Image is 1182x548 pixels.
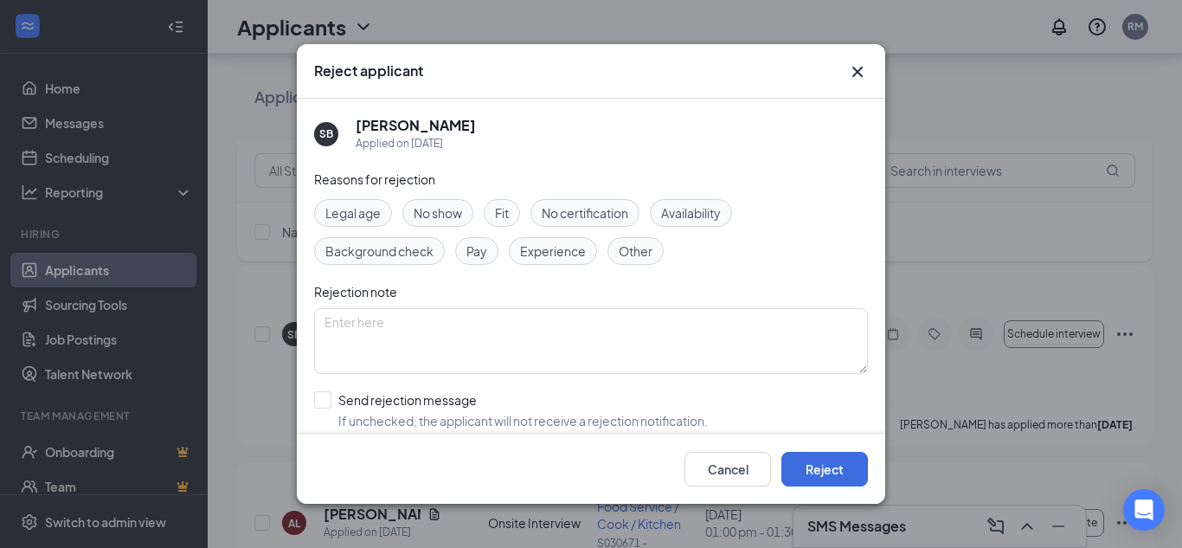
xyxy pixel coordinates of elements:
span: Background check [325,242,434,261]
h5: [PERSON_NAME] [356,116,476,135]
div: Open Intercom Messenger [1123,489,1165,531]
span: Experience [520,242,586,261]
span: Pay [466,242,487,261]
svg: Cross [847,61,868,82]
span: No show [414,203,462,222]
button: Close [847,61,868,82]
span: Other [619,242,652,261]
span: No certification [542,203,628,222]
h3: Reject applicant [314,61,423,81]
span: Availability [661,203,721,222]
div: SB [319,126,333,141]
span: Fit [495,203,509,222]
span: Rejection note [314,284,397,300]
span: Reasons for rejection [314,171,435,187]
button: Reject [781,452,868,487]
div: Applied on [DATE] [356,135,476,152]
span: Legal age [325,203,381,222]
button: Cancel [684,452,771,487]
